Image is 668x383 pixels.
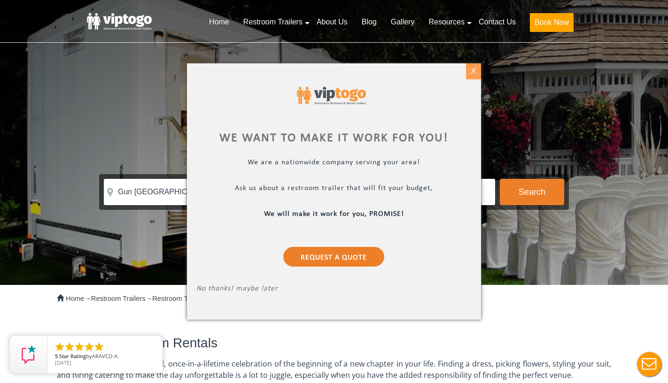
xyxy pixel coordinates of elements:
[54,341,65,352] li: 
[84,341,95,352] li: 
[196,284,472,295] p: No thanks! maybe later
[196,158,472,169] p: We are a nationwide company serving your area!
[64,341,75,352] li: 
[93,341,105,352] li: 
[264,210,404,218] b: We will make it work for you, PROMISE!
[196,184,472,195] p: Ask us about a restroom trailer that will fit your budget,
[92,352,119,360] span: ARAVCO A.
[284,247,385,267] a: Request a Quote
[55,352,58,360] span: 5
[19,345,38,364] img: Review Rating
[55,353,155,360] span: by
[297,87,365,104] img: viptogo logo
[196,133,472,144] div: We want to make it work for you!
[466,63,481,79] div: X
[630,345,668,383] button: Live Chat
[74,341,85,352] li: 
[59,352,86,360] span: Star Rating
[55,359,71,366] span: [DATE]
